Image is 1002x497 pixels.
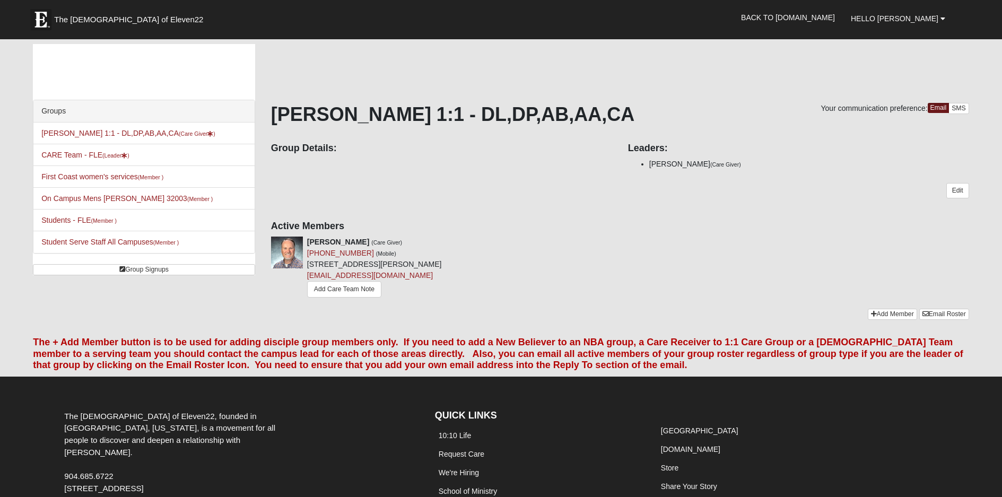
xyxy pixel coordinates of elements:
font: The + Add Member button is to be used for adding disciple group members only. If you need to add ... [33,337,963,370]
a: Students - FLE(Member ) [41,216,117,224]
a: CARE Team - FLE(Leader) [41,151,129,159]
a: [EMAIL_ADDRESS][DOMAIN_NAME] [307,271,433,280]
h4: Group Details: [271,143,612,154]
small: (Member ) [153,239,179,246]
a: Request Care [439,450,484,458]
span: The [DEMOGRAPHIC_DATA] of Eleven22 [54,14,203,25]
a: The [DEMOGRAPHIC_DATA] of Eleven22 [25,4,237,30]
a: On Campus Mens [PERSON_NAME] 32003(Member ) [41,194,213,203]
a: [PHONE_NUMBER] [307,249,374,257]
a: We're Hiring [439,468,479,477]
small: (Care Giver) [710,161,741,168]
span: Your communication preference: [821,104,928,112]
small: (Member ) [138,174,163,180]
a: Email [928,103,949,113]
a: Email Roster [919,309,969,320]
h4: QUICK LINKS [435,410,641,422]
a: Student Serve Staff All Campuses(Member ) [41,238,179,246]
a: Add Member [868,309,917,320]
small: (Member ) [91,217,117,224]
a: Edit [946,183,969,198]
strong: [PERSON_NAME] [307,238,369,246]
a: Group Signups [33,264,255,275]
small: (Leader ) [102,152,129,159]
div: Groups [33,100,255,123]
small: (Member ) [187,196,213,202]
h4: Active Members [271,221,969,232]
span: Hello [PERSON_NAME] [851,14,938,23]
a: First Coast women's services(Member ) [41,172,163,181]
img: Eleven22 logo [30,9,51,30]
a: Back to [DOMAIN_NAME] [733,4,843,31]
h4: Leaders: [628,143,969,154]
a: Store [661,464,678,472]
small: (Mobile) [376,250,396,257]
a: [PERSON_NAME] 1:1 - DL,DP,AB,AA,CA(Care Giver) [41,129,215,137]
div: [STREET_ADDRESS][PERSON_NAME] [307,237,442,300]
a: [DOMAIN_NAME] [661,445,720,454]
li: [PERSON_NAME] [649,159,969,170]
h1: [PERSON_NAME] 1:1 - DL,DP,AB,AA,CA [271,103,969,126]
a: [GEOGRAPHIC_DATA] [661,426,738,435]
small: (Care Giver ) [179,130,215,137]
a: 10:10 Life [439,431,472,440]
a: SMS [948,103,969,114]
a: Add Care Team Note [307,281,381,298]
small: (Care Giver) [371,239,402,246]
a: Hello [PERSON_NAME] [843,5,953,32]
